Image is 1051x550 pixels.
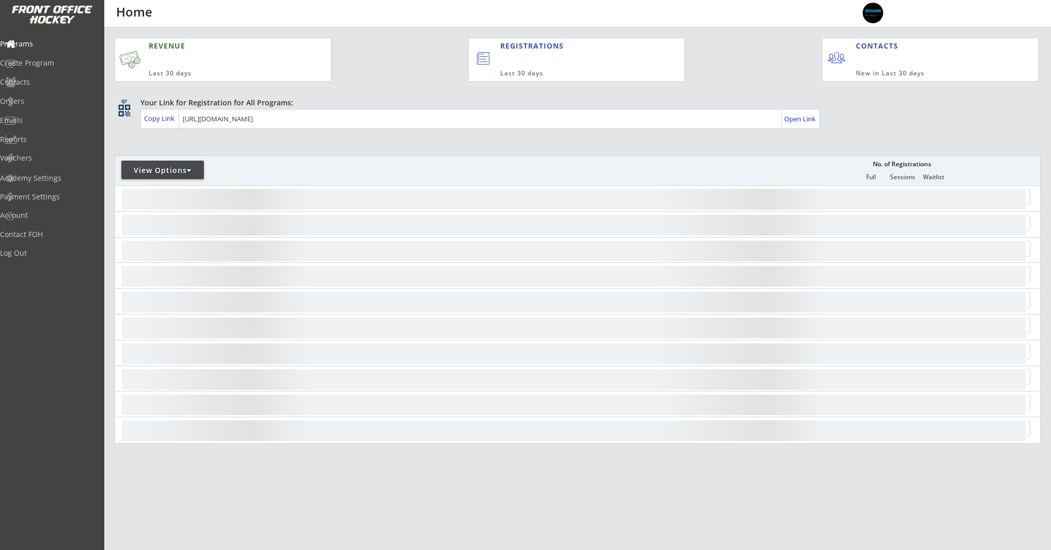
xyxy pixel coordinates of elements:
div: View Options [121,165,204,176]
a: Open Link [784,112,817,126]
div: Open Link [784,115,817,123]
div: Your Link for Registration for All Programs: [140,98,1009,108]
div: CONTACTS [856,41,903,51]
div: Last 30 days [500,69,642,78]
div: Sessions [887,174,918,181]
div: REVENUE [149,41,281,51]
div: No. of Registrations [870,161,934,168]
button: qr_code [117,103,132,118]
div: qr [118,98,130,104]
div: Last 30 days [149,69,281,78]
div: REGISTRATIONS [500,41,637,51]
div: Waitlist [918,174,949,181]
div: Copy Link [144,114,177,123]
div: Full [855,174,886,181]
div: New in Last 30 days [856,69,990,78]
